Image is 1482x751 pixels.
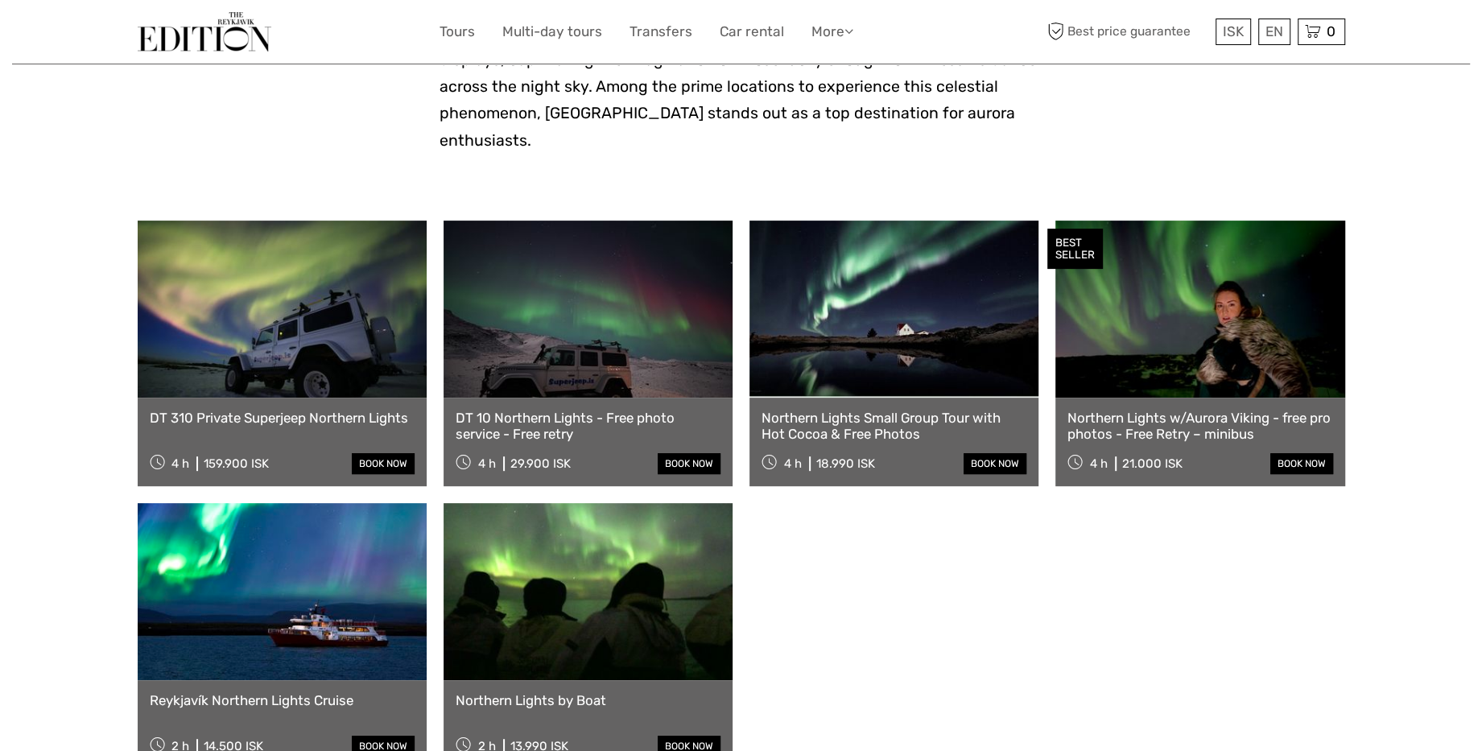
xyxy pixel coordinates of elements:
span: 0 [1324,23,1338,39]
button: Open LiveChat chat widget [185,25,204,44]
div: 21.000 ISK [1122,456,1183,471]
a: book now [658,453,720,474]
span: 4 h [1090,456,1108,471]
div: BEST SELLER [1047,229,1103,269]
span: Best price guarantee [1043,19,1212,45]
a: Transfers [630,20,692,43]
a: Multi-day tours [502,20,602,43]
span: 4 h [784,456,802,471]
a: book now [1270,453,1333,474]
a: book now [352,453,415,474]
a: Tours [440,20,475,43]
a: Northern Lights w/Aurora Viking - free pro photos - Free Retry – minibus [1067,410,1332,443]
span: 4 h [171,456,189,471]
a: Car rental [720,20,784,43]
span: 4 h [478,456,496,471]
a: More [811,20,853,43]
div: 159.900 ISK [204,456,269,471]
a: DT 310 Private Superjeep Northern Lights [150,410,415,426]
a: Northern Lights Small Group Tour with Hot Cocoa & Free Photos [762,410,1026,443]
p: We're away right now. Please check back later! [23,28,182,41]
a: Reykjavík Northern Lights Cruise [150,692,415,708]
a: book now [964,453,1026,474]
a: DT 10 Northern Lights - Free photo service - Free retry [456,410,720,443]
span: The Northern Lights, or Aurora Borealis, are one of nature's most spectacular light displays, cap... [440,24,1042,150]
div: 29.900 ISK [510,456,571,471]
span: ISK [1223,23,1244,39]
a: Northern Lights by Boat [456,692,720,708]
div: 18.990 ISK [816,456,875,471]
div: EN [1258,19,1290,45]
img: The Reykjavík Edition [138,12,271,52]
